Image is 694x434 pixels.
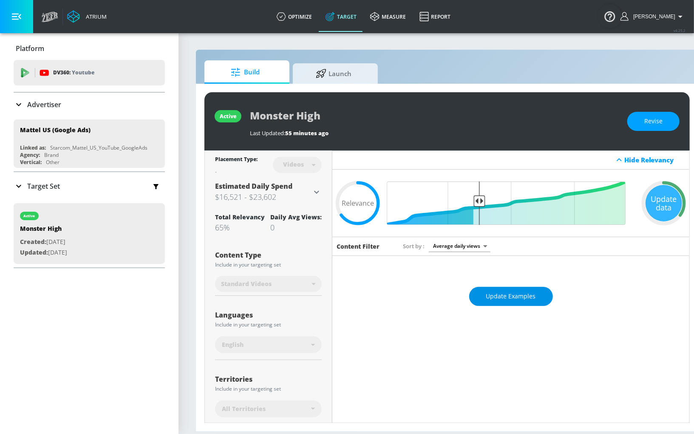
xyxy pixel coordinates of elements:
[624,156,685,164] div: Hide Relevancy
[403,242,425,250] span: Sort by
[20,159,42,166] div: Vertical:
[14,119,165,168] div: Mattel US (Google Ads)Linked as:Starcom_Mattel_US_YouTube_GoogleAdsAgency:BrandVertical:Other
[429,240,490,252] div: Average daily views
[215,182,292,191] span: Estimated Daily Spend
[627,112,680,131] button: Revise
[598,4,622,28] button: Open Resource Center
[279,161,308,168] div: Videos
[20,237,67,247] p: [DATE]
[72,68,94,77] p: Youtube
[44,151,59,159] div: Brand
[222,405,266,413] span: All Territories
[644,116,663,127] span: Revise
[215,376,322,383] div: Territories
[14,172,165,200] div: Target Set
[215,322,322,327] div: Include in your targeting set
[630,14,675,20] span: login as: jake.nilson@zefr.com
[215,400,322,417] div: All Territories
[337,242,380,250] h6: Content Filter
[20,238,46,246] span: Created:
[215,386,322,391] div: Include in your targeting set
[27,100,61,109] p: Advertiser
[301,63,366,84] span: Launch
[20,151,40,159] div: Agency:
[270,213,322,221] div: Daily Avg Views:
[270,1,319,32] a: optimize
[14,203,165,264] div: activeMonster HighCreated:[DATE]Updated:[DATE]
[392,182,630,225] input: Final Threshold
[620,11,686,22] button: [PERSON_NAME]
[53,68,94,77] p: DV360:
[222,340,244,349] span: English
[215,213,265,221] div: Total Relevancy
[16,44,44,53] p: Platform
[215,336,322,353] div: English
[221,280,272,288] span: Standard Videos
[213,62,278,82] span: Build
[82,13,107,20] div: Atrium
[20,247,67,258] p: [DATE]
[27,182,60,191] p: Target Set
[67,10,107,23] a: Atrium
[20,126,91,134] div: Mattel US (Google Ads)
[14,60,165,85] div: DV360: Youtube
[20,224,67,237] div: Monster High
[20,144,46,151] div: Linked as:
[14,37,165,60] div: Platform
[332,150,689,170] div: Hide Relevancy
[674,28,686,33] span: v 4.25.2
[342,200,374,207] span: Relevance
[270,222,322,233] div: 0
[215,156,258,165] div: Placement Type:
[215,312,322,318] div: Languages
[285,129,329,137] span: 55 minutes ago
[46,159,59,166] div: Other
[215,262,322,267] div: Include in your targeting set
[250,129,619,137] div: Last Updated:
[215,182,322,203] div: Estimated Daily Spend$16,521 - $23,602
[646,185,682,221] div: Update data
[20,248,48,256] span: Updated:
[14,93,165,116] div: Advertiser
[220,113,236,120] div: active
[413,1,457,32] a: Report
[24,214,35,218] div: active
[319,1,363,32] a: Target
[215,252,322,258] div: Content Type
[363,1,413,32] a: measure
[469,287,553,306] button: Update Examples
[486,291,536,302] span: Update Examples
[50,144,147,151] div: Starcom_Mattel_US_YouTube_GoogleAds
[215,222,265,233] div: 65%
[215,191,312,203] h3: $16,521 - $23,602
